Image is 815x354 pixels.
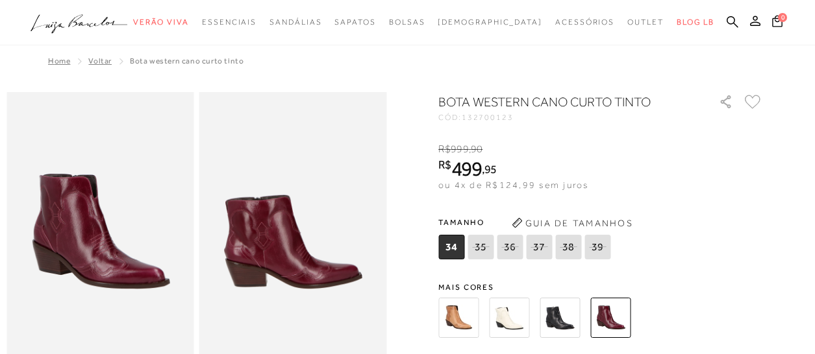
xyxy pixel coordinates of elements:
a: noSubCategoriesText [334,10,375,34]
img: BOTA WESTERN CANO CURTO OFF WHITE [489,298,529,338]
button: 0 [768,14,786,32]
span: Tamanho [438,213,614,232]
a: noSubCategoriesText [555,10,614,34]
span: ou 4x de R$124,99 sem juros [438,180,588,190]
i: , [482,163,497,175]
a: Voltar [88,56,112,65]
span: 36 [497,235,523,259]
span: 132700123 [462,113,514,122]
span: BLOG LB [677,18,714,27]
a: BLOG LB [677,10,714,34]
span: Sandálias [270,18,321,27]
span: 499 [451,157,482,180]
a: noSubCategoriesText [202,10,257,34]
a: noSubCategoriesText [438,10,542,34]
i: R$ [438,143,451,155]
a: Home [48,56,70,65]
span: Outlet [627,18,664,27]
i: , [469,143,483,155]
img: BOTA WESTERN CANO CURTO TINTO [590,298,631,338]
span: 37 [526,235,552,259]
div: CÓD: [438,113,698,121]
span: Acessórios [555,18,614,27]
span: 999 [451,143,468,155]
span: 39 [584,235,610,259]
img: BOTA WESTERN CANO CURTO CARAMELO [438,298,479,338]
span: 95 [484,162,497,176]
h1: BOTA WESTERN CANO CURTO TINTO [438,93,682,111]
span: 34 [438,235,464,259]
span: 0 [778,13,787,22]
a: noSubCategoriesText [627,10,664,34]
span: Mais cores [438,283,763,291]
img: BOTA WESTERN CANO CURTO PRETO [540,298,580,338]
span: Verão Viva [133,18,189,27]
span: BOTA WESTERN CANO CURTO TINTO [130,56,244,65]
span: Sapatos [334,18,375,27]
a: noSubCategoriesText [270,10,321,34]
span: Bolsas [389,18,425,27]
a: noSubCategoriesText [133,10,189,34]
a: noSubCategoriesText [389,10,425,34]
span: 90 [471,143,483,155]
button: Guia de Tamanhos [507,213,637,233]
span: Essenciais [202,18,257,27]
i: R$ [438,159,451,171]
span: 38 [555,235,581,259]
span: [DEMOGRAPHIC_DATA] [438,18,542,27]
span: 35 [468,235,494,259]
